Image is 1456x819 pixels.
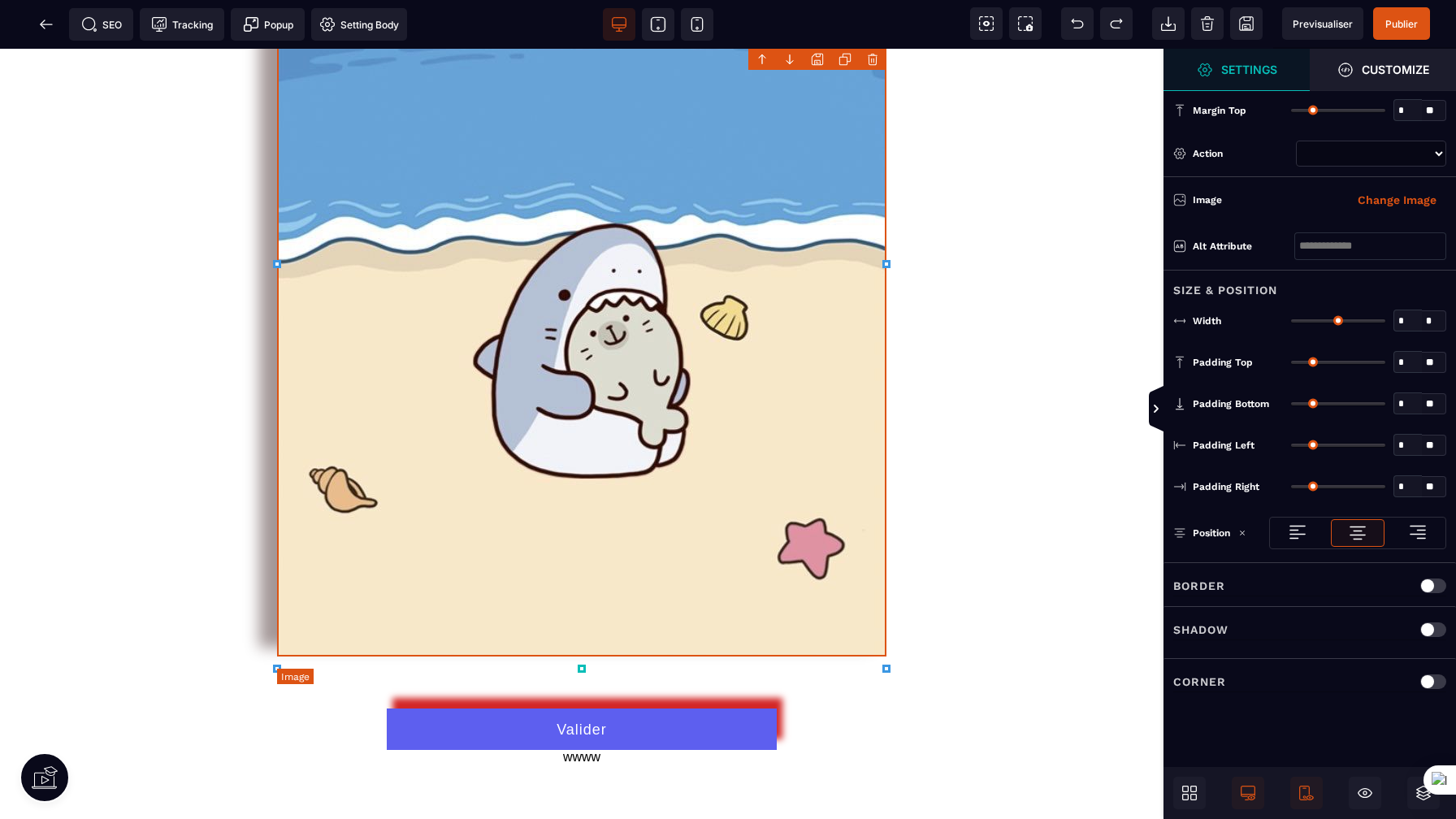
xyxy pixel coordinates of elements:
[1009,7,1042,40] span: Screenshot
[1173,777,1206,809] span: Open Blocks
[1362,63,1429,76] strong: Customize
[81,16,122,32] span: SEO
[1221,63,1277,76] strong: Settings
[1290,777,1323,809] span: Mobile Only
[151,16,213,32] span: Tracking
[1232,777,1264,809] span: Desktop Only
[1193,192,1319,208] div: Image
[1193,238,1294,254] div: Alt attribute
[1193,480,1259,493] span: Padding Right
[1193,104,1246,117] span: Margin Top
[1288,522,1307,542] img: loading
[1193,145,1289,162] div: Action
[1407,777,1440,809] span: Open Layers
[243,16,293,32] span: Popup
[1348,523,1367,543] img: loading
[1173,525,1230,541] p: Position
[1310,49,1456,91] span: Open Style Manager
[1282,7,1363,40] span: Preview
[1193,439,1254,452] span: Padding Left
[1349,777,1381,809] span: Hide/Show Block
[1408,522,1428,542] img: loading
[387,660,777,701] button: Valider
[1173,576,1225,596] p: Border
[1348,187,1446,213] button: Change Image
[1385,18,1418,30] span: Publier
[1193,356,1253,369] span: Padding Top
[319,16,399,32] span: Setting Body
[1193,397,1269,410] span: Padding Bottom
[1238,529,1246,537] img: loading
[1193,314,1221,327] span: Width
[1293,18,1353,30] span: Previsualiser
[1163,270,1456,300] div: Size & Position
[1173,672,1226,691] p: Corner
[1163,49,1310,91] span: Settings
[24,701,1139,716] div: wwww
[1173,620,1228,639] p: Shadow
[970,7,1003,40] span: View components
